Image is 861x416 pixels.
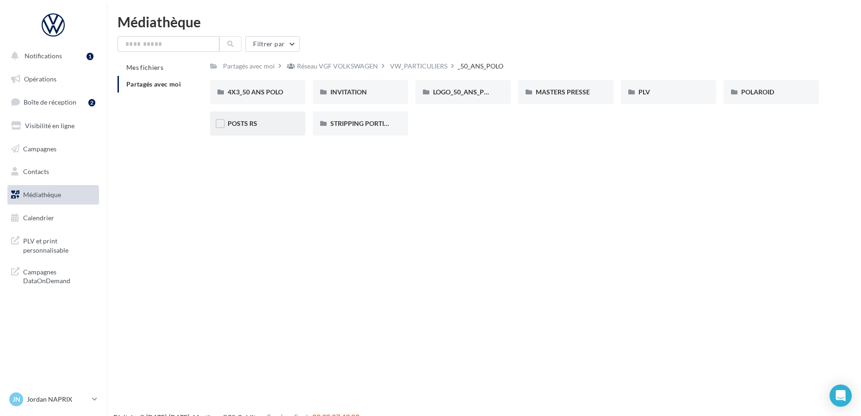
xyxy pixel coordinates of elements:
[23,214,54,222] span: Calendrier
[6,92,101,112] a: Boîte de réception2
[87,53,93,60] div: 1
[23,144,56,152] span: Campagnes
[228,88,283,96] span: 4X3_50 ANS POLO
[118,15,850,29] div: Médiathèque
[27,395,88,404] p: Jordan NAPRIX
[23,191,61,199] span: Médiathèque
[6,185,101,205] a: Médiathèque
[6,208,101,228] a: Calendrier
[23,168,49,175] span: Contacts
[390,62,447,71] div: VW_PARTICULIERS
[12,395,20,404] span: JN
[126,80,181,88] span: Partagés avec moi
[23,266,95,286] span: Campagnes DataOnDemand
[223,62,275,71] div: Partagés avec moi
[6,139,101,159] a: Campagnes
[6,162,101,181] a: Contacts
[24,98,76,106] span: Boîte de réception
[126,63,163,71] span: Mes fichiers
[88,99,95,106] div: 2
[25,122,74,130] span: Visibilité en ligne
[330,88,367,96] span: INVITATION
[6,116,101,136] a: Visibilité en ligne
[741,88,774,96] span: POLAROID
[638,88,650,96] span: PLV
[458,62,503,71] div: _50_ANS_POLO
[6,69,101,89] a: Opérations
[6,46,97,66] button: Notifications 1
[23,235,95,255] span: PLV et print personnalisable
[536,88,590,96] span: MASTERS PRESSE
[7,391,99,408] a: JN Jordan NAPRIX
[228,119,257,127] span: POSTS RS
[25,52,62,60] span: Notifications
[830,385,852,407] div: Open Intercom Messenger
[24,75,56,83] span: Opérations
[6,231,101,258] a: PLV et print personnalisable
[433,88,497,96] span: LOGO_50_ANS_POLO
[330,119,396,127] span: STRIPPING PORTIERE
[6,262,101,289] a: Campagnes DataOnDemand
[245,36,300,52] button: Filtrer par
[297,62,378,71] div: Réseau VGF VOLKSWAGEN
